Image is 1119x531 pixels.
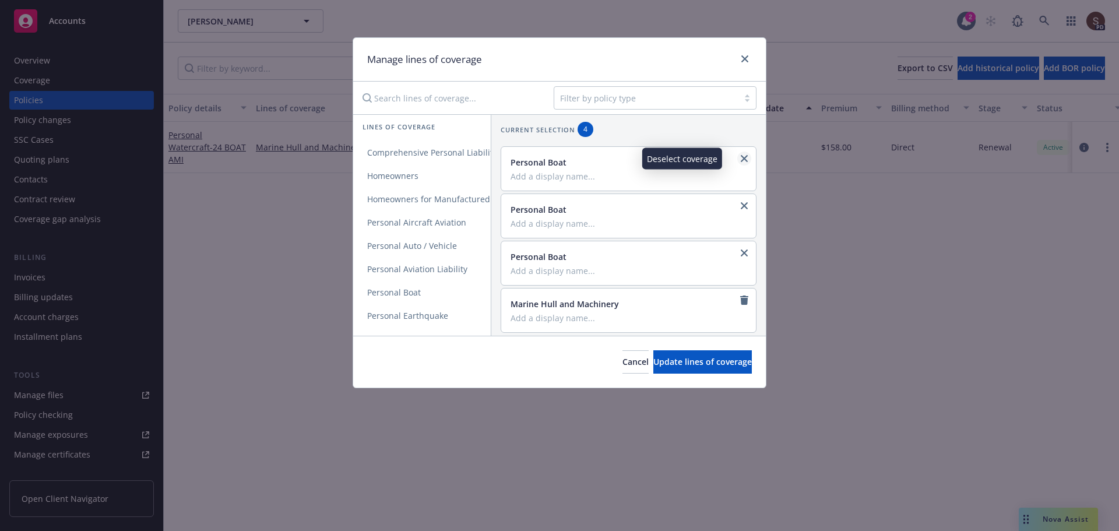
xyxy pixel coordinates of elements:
input: Add a display name... [511,312,744,323]
div: Marine Hull and Machinery [511,298,744,310]
a: close [737,199,751,213]
span: Cancel [622,356,649,367]
span: Personal Aviation Liability [353,263,481,275]
span: Homeowners [353,170,432,181]
div: Personal Boat [511,156,744,168]
a: remove [737,293,751,307]
span: Personal Excess Liability [353,333,476,344]
input: Add a display name... [511,171,744,181]
input: Add a display name... [511,218,744,228]
span: Personal Earthquake [353,310,462,321]
a: close [737,246,751,260]
h1: Manage lines of coverage [367,52,482,67]
span: 4 [582,124,589,135]
span: Lines of coverage [363,122,435,132]
span: Personal Auto / Vehicle [353,240,471,251]
span: Personal Aircraft Aviation [353,217,480,228]
a: close [737,152,751,166]
input: Add a display name... [511,265,744,276]
button: Cancel [622,350,649,374]
span: Comprehensive Personal Liability [353,147,511,158]
div: Personal Boat [511,203,744,216]
span: Personal Boat [353,287,435,298]
span: Homeowners for Manufactured Home [353,194,529,205]
span: Current selection [501,125,575,135]
input: Search lines of coverage... [356,86,544,110]
div: Personal Boat [511,251,744,263]
span: Update lines of coverage [653,356,752,367]
button: Update lines of coverage [653,350,752,374]
a: close [738,52,752,66]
